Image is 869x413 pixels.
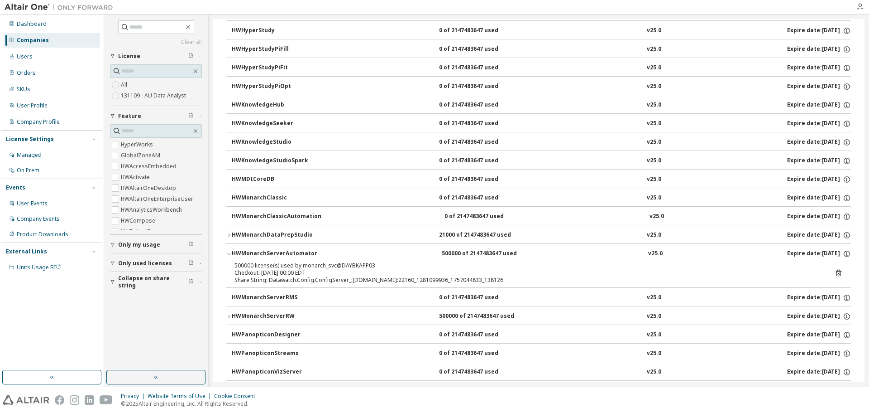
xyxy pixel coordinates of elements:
div: Company Profile [17,118,60,126]
button: Only my usage [110,235,202,255]
div: v25.0 [647,350,661,358]
img: linkedin.svg [85,395,94,405]
div: v25.0 [647,175,661,184]
div: v25.0 [647,120,661,128]
div: HWMonarchServerRW [232,312,313,321]
div: Dashboard [17,20,47,28]
div: Expire date: [DATE] [787,368,851,376]
div: External Links [6,248,47,255]
div: Users [17,53,33,60]
div: 0 of 2147483647 used [439,350,520,358]
button: HWKnowledgeHub0 of 2147483647 usedv25.0Expire date:[DATE] [232,95,851,115]
div: Expire date: [DATE] [787,350,851,358]
button: HWHyperStudyPiFit0 of 2147483647 usedv25.0Expire date:[DATE] [232,58,851,78]
div: 0 of 2147483647 used [439,331,520,339]
div: v25.0 [647,138,661,146]
div: HWMonarchClassicAutomation [232,213,321,221]
div: HWMDICoreDB [232,175,313,184]
div: HWMonarchDataPrepStudio [232,231,313,239]
button: HWPanopticonDesigner0 of 2147483647 usedv25.0Expire date:[DATE] [232,325,851,345]
div: v25.0 [647,101,661,109]
div: Expire date: [DATE] [787,175,851,184]
button: HWKnowledgeSeeker0 of 2147483647 usedv25.0Expire date:[DATE] [232,114,851,134]
div: 0 of 2147483647 used [439,120,520,128]
img: Altair One [5,3,118,12]
label: GlobalZoneAM [121,150,162,161]
div: v25.0 [647,312,661,321]
div: 0 of 2147483647 used [439,175,520,184]
button: HWKnowledgeStudioSpark0 of 2147483647 usedv25.0Expire date:[DATE] [232,151,851,171]
div: HWPanopticonStreams [232,350,313,358]
button: HWMonarchClassicAutomation0 of 2147483647 usedv25.0Expire date:[DATE] [232,207,851,227]
div: Expire date: [DATE] [787,294,851,302]
span: Clear filter [188,53,194,60]
span: Only used licenses [118,260,172,267]
div: HWHyperStudyPiFill [232,45,313,53]
div: Orders [17,69,36,77]
div: 500000 license(s) used by monarch_svc@DAYBKAPP03 [234,262,821,269]
div: 500000 of 2147483647 used [439,312,520,321]
div: 0 of 2147483647 used [439,83,520,91]
div: License Settings [6,136,54,143]
button: HWHyperStudy0 of 2147483647 usedv25.0Expire date:[DATE] [232,21,851,41]
button: Only used licenses [110,253,202,273]
p: © 2025 Altair Engineering, Inc. All Rights Reserved. [121,400,261,408]
div: 0 of 2147483647 used [439,157,520,165]
button: HWPanopticonVizServer0 of 2147483647 usedv25.0Expire date:[DATE] [232,362,851,382]
button: Feature [110,106,202,126]
button: HWMonarchServerRMS0 of 2147483647 usedv25.0Expire date:[DATE] [232,288,851,308]
div: HWHyperStudyPiFit [232,64,313,72]
span: Clear filter [188,241,194,248]
img: altair_logo.svg [3,395,49,405]
span: Only my usage [118,241,160,248]
div: HWMonarchClassic [232,194,313,202]
span: Feature [118,112,141,120]
span: License [118,53,140,60]
label: HWActivate [121,172,152,183]
div: v25.0 [647,64,661,72]
div: Cookie Consent [214,393,261,400]
div: User Events [17,200,48,207]
div: Expire date: [DATE] [787,250,851,258]
div: Expire date: [DATE] [787,138,851,146]
div: v25.0 [647,157,661,165]
img: instagram.svg [70,395,79,405]
img: facebook.svg [55,395,64,405]
label: HWEmbedBasic [121,226,163,237]
label: HWAltairOneEnterpriseUser [121,194,195,204]
div: 0 of 2147483647 used [439,138,520,146]
label: HWAnalyticsWorkbench [121,204,184,215]
div: HWKnowledgeHub [232,101,313,109]
label: HyperWorks [121,139,155,150]
img: youtube.svg [100,395,113,405]
div: Share String: Datawatch.Config.ConfigServer_:[DOMAIN_NAME]:22160_1281099936_1757044833_138126 [234,277,821,284]
div: v25.0 [647,231,661,239]
div: Privacy [121,393,148,400]
div: 500000 of 2147483647 used [442,250,523,258]
div: HWMonarchServerAutomator [232,250,317,258]
label: HWAltairOneDesktop [121,183,178,194]
button: HWKnowledgeStudio0 of 2147483647 usedv25.0Expire date:[DATE] [232,132,851,152]
div: Expire date: [DATE] [787,83,851,91]
label: HWAccessEmbedded [121,161,178,172]
div: v25.0 [648,250,663,258]
div: SKUs [17,86,30,93]
div: Managed [17,151,42,159]
div: Expire date: [DATE] [787,312,851,321]
label: All [121,79,129,90]
div: Website Terms of Use [148,393,214,400]
div: v25.0 [647,331,661,339]
div: v25.0 [647,83,661,91]
div: v25.0 [649,213,664,221]
span: Collapse on share string [118,275,188,289]
label: 131109 - AU Data Analyst [121,90,188,101]
div: HWKnowledgeStudio [232,138,313,146]
div: HWMonarchServerRMS [232,294,313,302]
span: Clear filter [188,278,194,286]
button: HWMonarchServerAutomator500000 of 2147483647 usedv25.0Expire date:[DATE] [226,244,851,264]
div: Expire date: [DATE] [787,157,851,165]
div: HWHyperStudy [232,27,313,35]
div: On Prem [17,167,39,174]
div: User Profile [17,102,48,109]
div: Expire date: [DATE] [787,64,851,72]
